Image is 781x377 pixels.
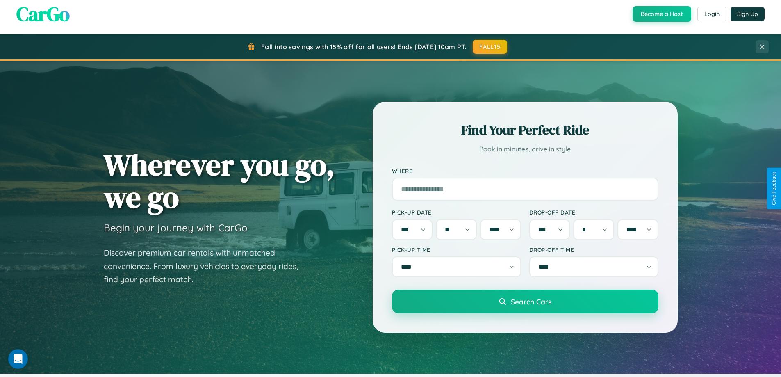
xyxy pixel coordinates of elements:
span: Fall into savings with 15% off for all users! Ends [DATE] 10am PT. [261,43,467,51]
label: Pick-up Time [392,246,521,253]
button: Sign Up [731,7,765,21]
div: Give Feedback [771,172,777,205]
button: FALL15 [473,40,507,54]
p: Book in minutes, drive in style [392,143,658,155]
iframe: Intercom live chat [8,349,28,369]
label: Drop-off Time [529,246,658,253]
h2: Find Your Perfect Ride [392,121,658,139]
button: Become a Host [633,6,691,22]
span: CarGo [16,0,70,27]
p: Discover premium car rentals with unmatched convenience. From luxury vehicles to everyday rides, ... [104,246,309,286]
label: Where [392,167,658,174]
label: Pick-up Date [392,209,521,216]
h1: Wherever you go, we go [104,149,335,213]
button: Login [697,7,726,21]
button: Search Cars [392,290,658,313]
span: Search Cars [511,297,551,306]
h3: Begin your journey with CarGo [104,222,248,234]
label: Drop-off Date [529,209,658,216]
